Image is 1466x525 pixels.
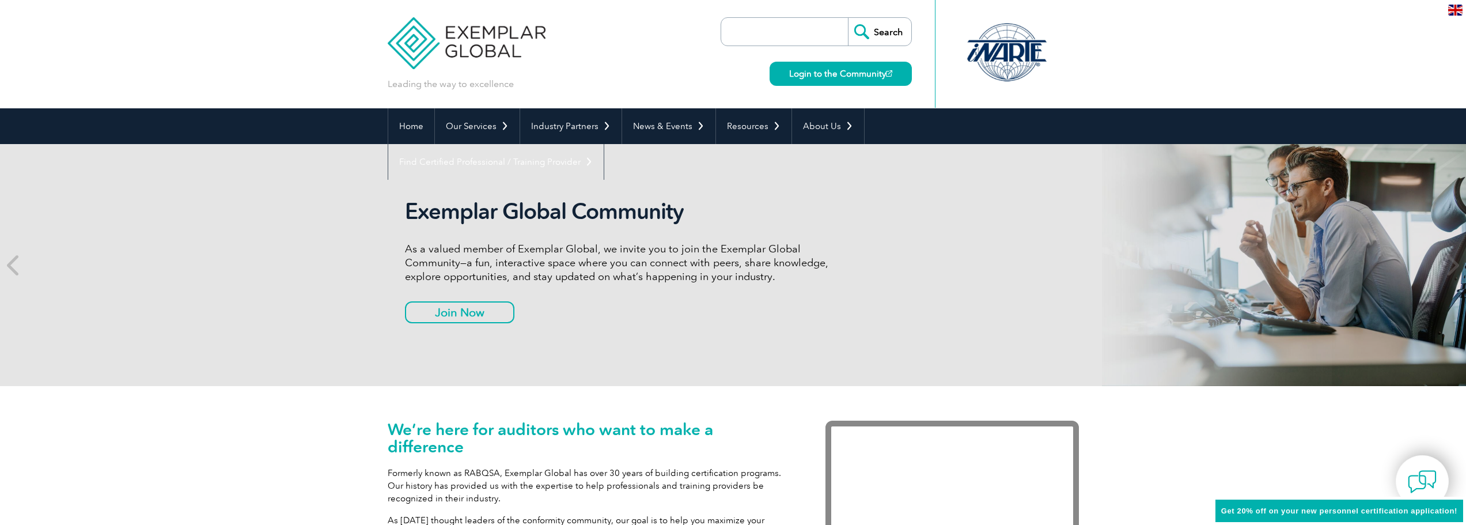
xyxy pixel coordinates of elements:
[770,62,912,86] a: Login to the Community
[388,421,791,455] h1: We’re here for auditors who want to make a difference
[435,108,520,144] a: Our Services
[1448,5,1463,16] img: en
[388,108,434,144] a: Home
[1221,507,1457,515] span: Get 20% off on your new personnel certification application!
[405,242,837,284] p: As a valued member of Exemplar Global, we invite you to join the Exemplar Global Community—a fun,...
[1408,467,1437,496] img: contact-chat.png
[622,108,715,144] a: News & Events
[886,70,892,77] img: open_square.png
[405,301,514,323] a: Join Now
[388,467,791,505] p: Formerly known as RABQSA, Exemplar Global has over 30 years of building certification programs. O...
[848,18,911,46] input: Search
[716,108,791,144] a: Resources
[388,78,514,90] p: Leading the way to excellence
[388,144,604,180] a: Find Certified Professional / Training Provider
[405,198,837,225] h2: Exemplar Global Community
[792,108,864,144] a: About Us
[520,108,622,144] a: Industry Partners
